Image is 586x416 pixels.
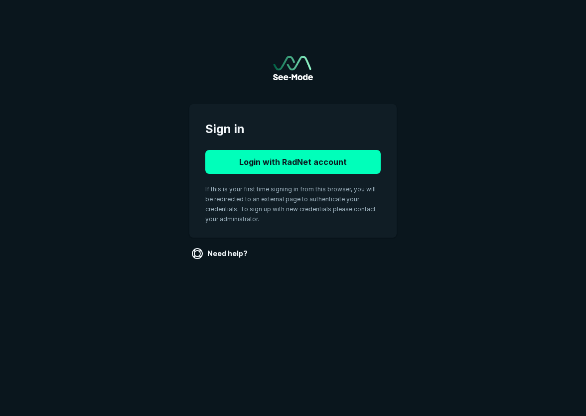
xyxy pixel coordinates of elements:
img: See-Mode Logo [273,56,313,80]
span: If this is your first time signing in from this browser, you will be redirected to an external pa... [205,185,376,223]
a: Need help? [189,246,252,262]
button: Login with RadNet account [205,150,381,174]
a: Go to sign in [273,56,313,80]
span: Sign in [205,120,381,138]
